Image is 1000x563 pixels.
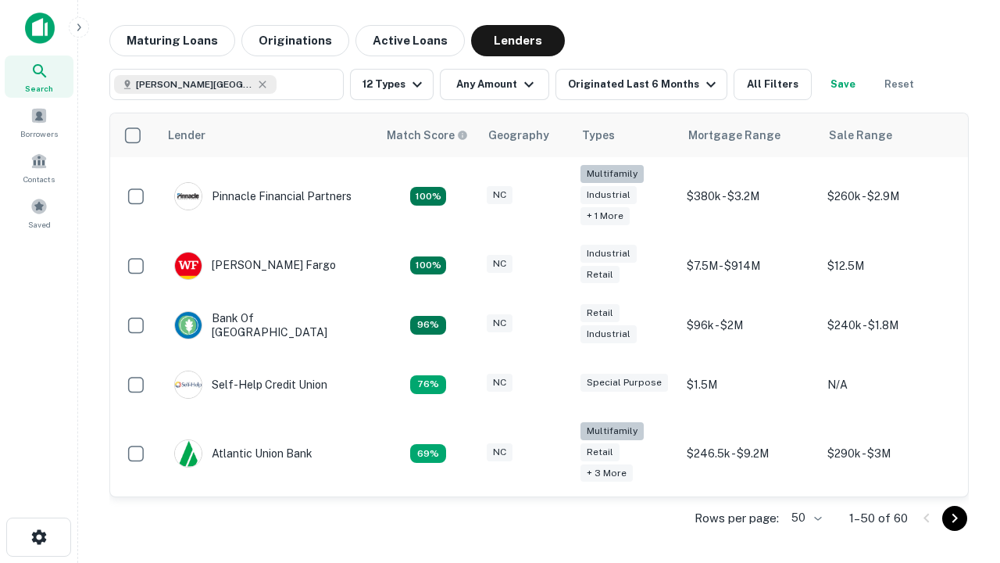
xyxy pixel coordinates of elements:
span: Search [25,82,53,95]
th: Mortgage Range [679,113,820,157]
div: Capitalize uses an advanced AI algorithm to match your search with the best lender. The match sco... [387,127,468,144]
div: [PERSON_NAME] Fargo [174,252,336,280]
div: NC [487,255,512,273]
div: Matching Properties: 26, hasApolloMatch: undefined [410,187,446,206]
th: Capitalize uses an advanced AI algorithm to match your search with the best lender. The match sco... [377,113,479,157]
th: Lender [159,113,377,157]
div: Types [582,126,615,145]
button: Lenders [471,25,565,56]
div: Geography [488,126,549,145]
div: Mortgage Range [688,126,780,145]
td: N/A [820,355,960,414]
div: NC [487,186,512,204]
div: Pinnacle Financial Partners [174,182,352,210]
button: 12 Types [350,69,434,100]
div: Special Purpose [580,374,668,392]
button: All Filters [734,69,812,100]
div: Self-help Credit Union [174,371,327,399]
button: Maturing Loans [109,25,235,56]
td: $1.5M [679,355,820,414]
p: Rows per page: [695,509,779,528]
span: Contacts [23,173,55,185]
img: picture [175,253,202,279]
div: Matching Properties: 15, hasApolloMatch: undefined [410,256,446,275]
a: Search [5,56,73,98]
th: Sale Range [820,113,960,157]
td: $96k - $2M [679,296,820,355]
div: Multifamily [580,165,644,183]
button: Originations [241,25,349,56]
div: Multifamily [580,422,644,440]
td: $12.5M [820,236,960,296]
td: $246.5k - $9.2M [679,414,820,493]
div: Matching Properties: 11, hasApolloMatch: undefined [410,375,446,394]
td: $290k - $3M [820,414,960,493]
img: picture [175,183,202,210]
div: NC [487,314,512,332]
a: Contacts [5,146,73,188]
img: capitalize-icon.png [25,13,55,44]
div: Retail [580,443,620,461]
td: $380k - $3.2M [679,157,820,236]
div: Originated Last 6 Months [568,75,720,94]
button: Reset [874,69,924,100]
button: Go to next page [942,506,967,531]
th: Geography [479,113,573,157]
th: Types [573,113,679,157]
div: + 1 more [580,207,630,225]
a: Saved [5,192,73,234]
img: picture [175,371,202,398]
p: 1–50 of 60 [849,509,908,528]
img: picture [175,312,202,339]
iframe: Chat Widget [922,438,1000,513]
td: $260k - $2.9M [820,157,960,236]
div: Bank Of [GEOGRAPHIC_DATA] [174,311,362,339]
button: Active Loans [355,25,465,56]
div: Matching Properties: 14, hasApolloMatch: undefined [410,316,446,335]
div: Sale Range [829,126,892,145]
button: Originated Last 6 Months [555,69,727,100]
div: NC [487,443,512,461]
div: Matching Properties: 10, hasApolloMatch: undefined [410,444,446,463]
span: [PERSON_NAME][GEOGRAPHIC_DATA], [GEOGRAPHIC_DATA] [136,77,253,91]
div: Industrial [580,245,637,263]
div: Atlantic Union Bank [174,439,312,468]
button: Save your search to get updates of matches that match your search criteria. [818,69,868,100]
span: Saved [28,218,51,231]
td: $7.5M - $914M [679,236,820,296]
td: $240k - $1.8M [820,296,960,355]
div: 50 [785,507,824,529]
div: Retail [580,304,620,322]
img: picture [175,440,202,467]
div: Industrial [580,186,637,204]
div: Retail [580,266,620,284]
div: NC [487,374,512,392]
h6: Match Score [387,127,465,144]
button: Any Amount [440,69,549,100]
div: Industrial [580,325,637,343]
div: + 3 more [580,464,633,482]
span: Borrowers [20,127,58,140]
a: Borrowers [5,101,73,143]
div: Lender [168,126,205,145]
